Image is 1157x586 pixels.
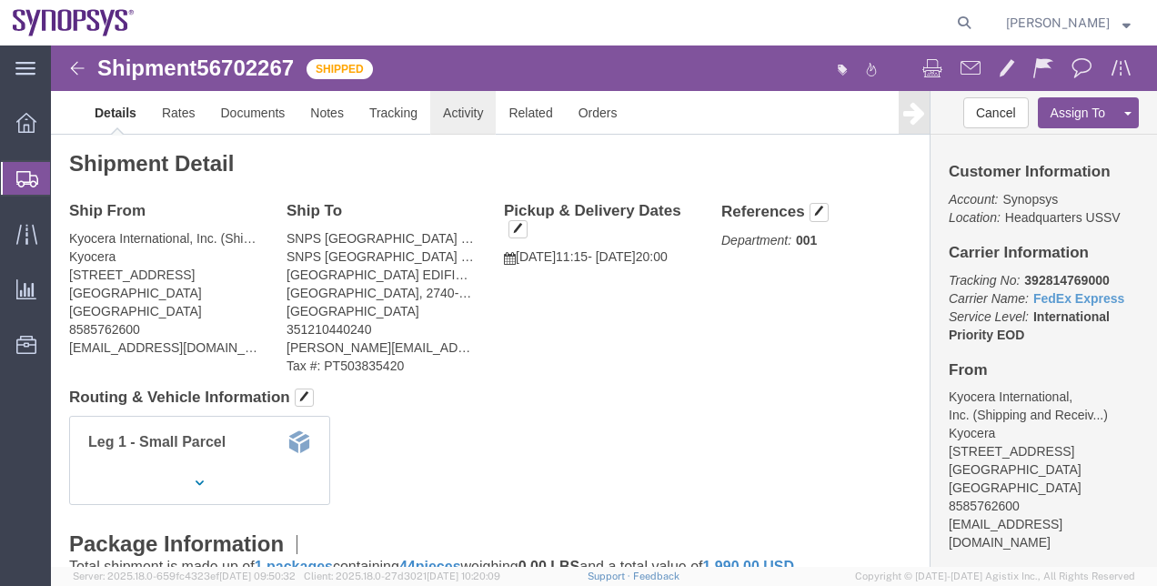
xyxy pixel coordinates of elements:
img: logo [13,9,135,36]
a: Support [588,571,633,581]
a: Feedback [633,571,679,581]
span: [DATE] 09:50:32 [219,571,296,581]
iframe: FS Legacy Container [51,45,1157,567]
span: Client: 2025.18.0-27d3021 [304,571,500,581]
button: [PERSON_NAME] [1005,12,1132,34]
span: Copyright © [DATE]-[DATE] Agistix Inc., All Rights Reserved [855,569,1135,584]
span: Rachelle Varela [1006,13,1110,33]
span: [DATE] 10:20:09 [427,571,500,581]
span: Server: 2025.18.0-659fc4323ef [73,571,296,581]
